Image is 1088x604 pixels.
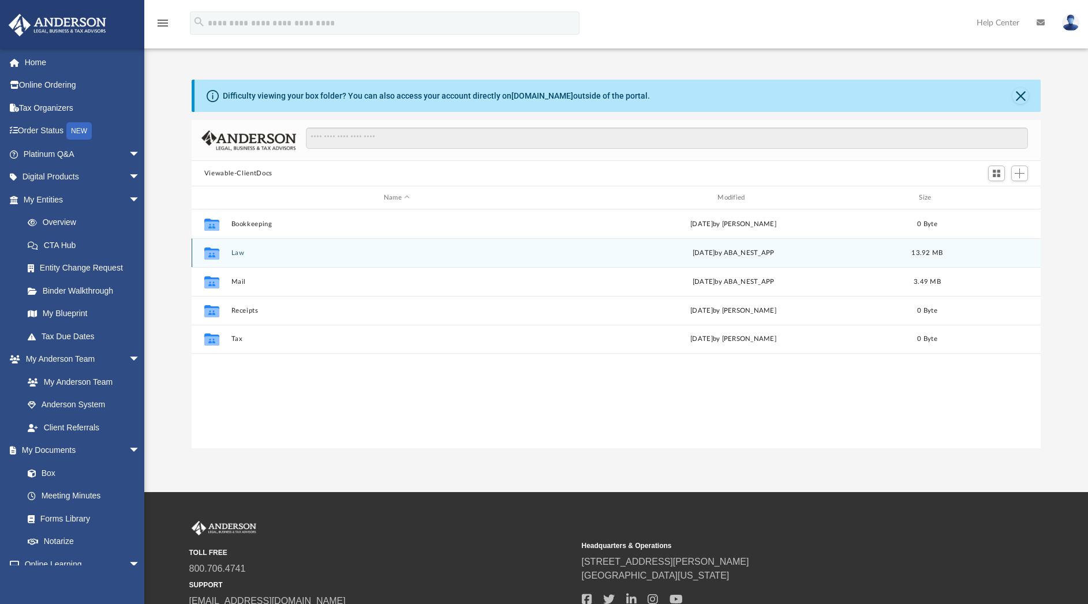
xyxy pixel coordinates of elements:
[8,553,152,576] a: Online Learningarrow_drop_down
[582,571,730,580] a: [GEOGRAPHIC_DATA][US_STATE]
[582,541,966,551] small: Headquarters & Operations
[567,193,899,203] div: Modified
[129,553,152,576] span: arrow_drop_down
[955,193,1036,203] div: id
[917,336,937,342] span: 0 Byte
[192,209,1041,448] div: grid
[204,168,272,179] button: Viewable-ClientDocs
[567,277,899,287] div: [DATE] by ABA_NEST_APP
[16,485,152,508] a: Meeting Minutes
[16,507,146,530] a: Forms Library
[8,142,158,166] a: Platinum Q&Aarrow_drop_down
[16,302,152,325] a: My Blueprint
[16,257,158,280] a: Entity Change Request
[129,439,152,463] span: arrow_drop_down
[8,119,158,143] a: Order StatusNEW
[904,193,950,203] div: Size
[914,279,941,285] span: 3.49 MB
[189,547,574,558] small: TOLL FREE
[5,14,110,36] img: Anderson Advisors Platinum Portal
[988,166,1005,182] button: Switch to Grid View
[129,348,152,372] span: arrow_drop_down
[66,122,92,140] div: NEW
[223,90,650,102] div: Difficulty viewing your box folder? You can also access your account directly on outside of the p...
[8,439,152,462] a: My Documentsarrow_drop_down
[193,16,205,28] i: search
[8,96,158,119] a: Tax Organizers
[567,219,899,230] div: [DATE] by [PERSON_NAME]
[156,16,170,30] i: menu
[16,211,158,234] a: Overview
[16,325,158,348] a: Tax Due Dates
[306,127,1028,149] input: Search files and folders
[1062,14,1079,31] img: User Pic
[231,335,562,343] button: Tax
[16,393,152,417] a: Anderson System
[231,307,562,314] button: Receipts
[230,193,562,203] div: Name
[8,188,158,211] a: My Entitiesarrow_drop_down
[189,580,574,590] small: SUPPORT
[567,334,899,344] div: [DATE] by [PERSON_NAME]
[917,307,937,314] span: 0 Byte
[189,564,246,573] a: 800.706.4741
[231,249,562,257] button: Law
[1011,166,1029,182] button: Add
[197,193,226,203] div: id
[16,234,158,257] a: CTA Hub
[917,221,937,227] span: 0 Byte
[567,248,899,258] div: [DATE] by ABA_NEST_APP
[16,279,158,302] a: Binder Walkthrough
[16,462,146,485] a: Box
[511,91,573,100] a: [DOMAIN_NAME]
[16,530,152,553] a: Notarize
[189,521,259,536] img: Anderson Advisors Platinum Portal
[8,166,158,189] a: Digital Productsarrow_drop_down
[8,74,158,97] a: Online Ordering
[129,166,152,189] span: arrow_drop_down
[1012,88,1029,104] button: Close
[567,306,899,316] div: [DATE] by [PERSON_NAME]
[16,370,146,393] a: My Anderson Team
[582,557,749,567] a: [STREET_ADDRESS][PERSON_NAME]
[8,348,152,371] a: My Anderson Teamarrow_drop_down
[231,220,562,228] button: Bookkeeping
[8,51,158,74] a: Home
[129,188,152,212] span: arrow_drop_down
[16,416,152,439] a: Client Referrals
[231,278,562,286] button: Mail
[129,142,152,166] span: arrow_drop_down
[156,22,170,30] a: menu
[911,250,943,256] span: 13.92 MB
